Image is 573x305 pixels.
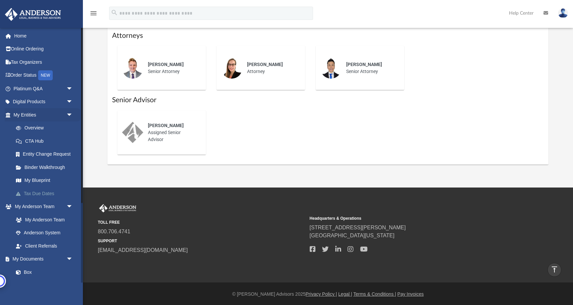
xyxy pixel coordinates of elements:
h1: Attorneys [112,31,544,40]
a: CTA Hub [9,134,83,148]
i: vertical_align_top [550,266,558,273]
a: menu [90,13,97,17]
a: vertical_align_top [547,263,561,277]
img: User Pic [558,8,568,18]
img: Anderson Advisors Platinum Portal [3,8,63,21]
a: Home [5,29,83,42]
a: My Documentsarrow_drop_down [5,253,80,266]
div: NEW [38,70,53,80]
i: search [111,9,118,16]
span: arrow_drop_down [66,108,80,122]
div: Attorney [242,56,300,80]
a: Order StatusNEW [5,69,83,82]
a: Entity Change Request [9,148,83,161]
a: Tax Due Dates [9,187,83,200]
a: Box [9,266,76,279]
a: 800.706.4741 [98,229,130,234]
span: arrow_drop_down [66,82,80,96]
span: arrow_drop_down [66,200,80,214]
small: SUPPORT [98,238,305,244]
a: Privacy Policy | [306,291,337,297]
img: thumbnail [122,122,143,143]
span: [PERSON_NAME] [148,62,184,67]
span: [PERSON_NAME] [148,123,184,128]
a: My Anderson Team [9,213,76,226]
h1: Senior Advisor [112,95,544,105]
a: Pay Invoices [397,291,423,297]
a: Binder Walkthrough [9,161,83,174]
img: thumbnail [221,57,242,79]
a: Client Referrals [9,239,80,253]
i: menu [90,9,97,17]
small: Headquarters & Operations [310,215,517,221]
a: [EMAIL_ADDRESS][DOMAIN_NAME] [98,247,188,253]
a: Digital Productsarrow_drop_down [5,95,83,109]
a: Overview [9,121,83,135]
a: Platinum Q&Aarrow_drop_down [5,82,83,95]
a: My Entitiesarrow_drop_down [5,108,83,121]
span: arrow_drop_down [66,253,80,266]
span: arrow_drop_down [66,95,80,109]
a: Online Ordering [5,42,83,56]
img: thumbnail [122,57,143,79]
small: TOLL FREE [98,219,305,225]
a: Legal | [338,291,352,297]
a: Meeting Minutes [9,279,80,292]
a: Anderson System [9,226,80,240]
a: [STREET_ADDRESS][PERSON_NAME] [310,225,406,230]
img: Anderson Advisors Platinum Portal [98,204,138,213]
span: [PERSON_NAME] [247,62,283,67]
div: Senior Attorney [342,56,400,80]
span: [PERSON_NAME] [346,62,382,67]
a: Terms & Conditions | [353,291,396,297]
div: Senior Attorney [143,56,201,80]
a: My Anderson Teamarrow_drop_down [5,200,80,213]
div: © [PERSON_NAME] Advisors 2025 [83,291,573,298]
div: Assigned Senior Advisor [143,117,201,148]
img: thumbnail [320,57,342,79]
a: My Blueprint [9,174,80,187]
a: Tax Organizers [5,55,83,69]
a: [GEOGRAPHIC_DATA][US_STATE] [310,233,395,238]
